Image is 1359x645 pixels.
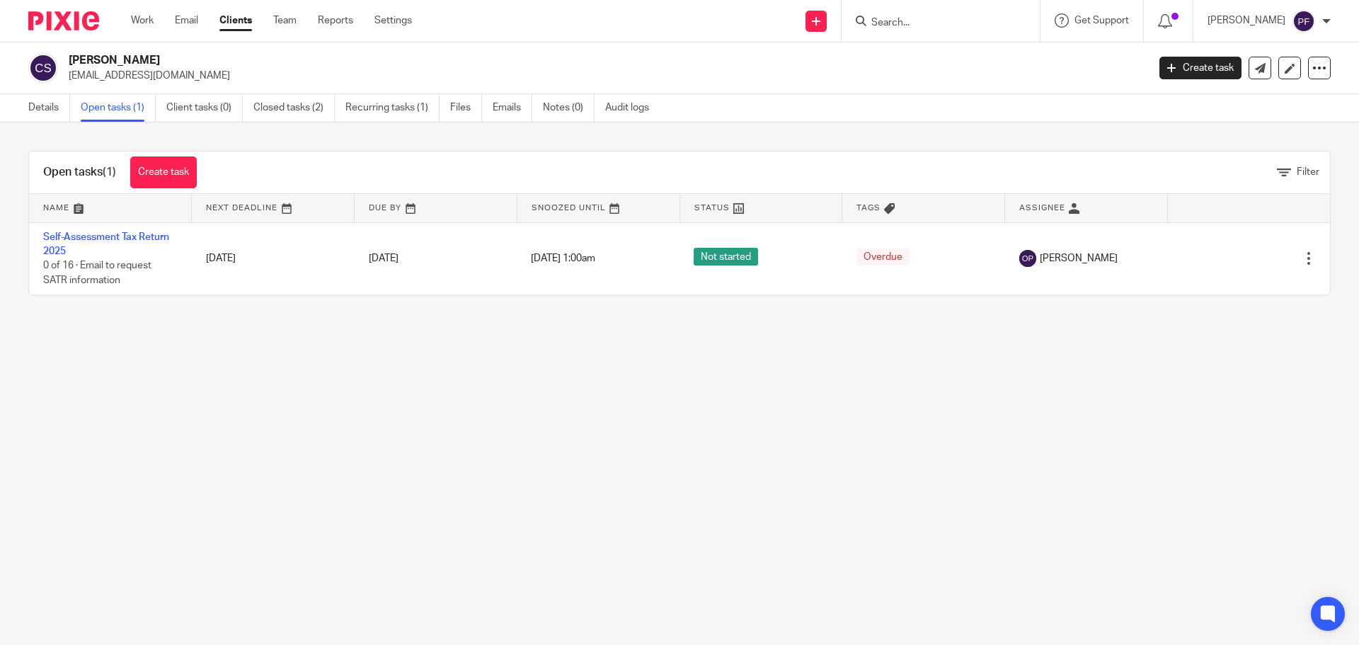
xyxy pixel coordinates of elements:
span: [DATE] [369,253,398,263]
a: Work [131,13,154,28]
a: Open tasks (1) [81,94,156,122]
span: Get Support [1074,16,1129,25]
input: Search [870,17,997,30]
img: svg%3E [1292,10,1315,33]
img: Pixie [28,11,99,30]
span: Snoozed Until [532,204,606,212]
p: [EMAIL_ADDRESS][DOMAIN_NAME] [69,69,1138,83]
h2: [PERSON_NAME] [69,53,924,68]
a: Emails [493,94,532,122]
a: Closed tasks (2) [253,94,335,122]
a: Notes (0) [543,94,595,122]
span: Overdue [856,248,910,266]
a: Create task [1159,57,1242,79]
a: Clients [219,13,252,28]
span: 0 of 16 · Email to request SATR information [43,261,151,285]
a: Team [273,13,297,28]
a: Self-Assessment Tax Return 2025 [43,232,169,256]
span: (1) [103,166,116,178]
a: Audit logs [605,94,660,122]
td: [DATE] [192,222,355,295]
span: Status [694,204,730,212]
span: Not started [694,248,758,266]
img: svg%3E [28,53,58,83]
a: Details [28,94,70,122]
a: Settings [374,13,412,28]
span: Tags [856,204,881,212]
a: Files [450,94,482,122]
span: [PERSON_NAME] [1040,251,1118,266]
span: Filter [1297,167,1319,177]
span: [DATE] 1:00am [531,253,595,263]
a: Reports [318,13,353,28]
p: [PERSON_NAME] [1208,13,1285,28]
a: Recurring tasks (1) [345,94,440,122]
a: Client tasks (0) [166,94,243,122]
a: Email [175,13,198,28]
a: Create task [130,156,197,188]
h1: Open tasks [43,165,116,180]
img: svg%3E [1019,250,1036,267]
